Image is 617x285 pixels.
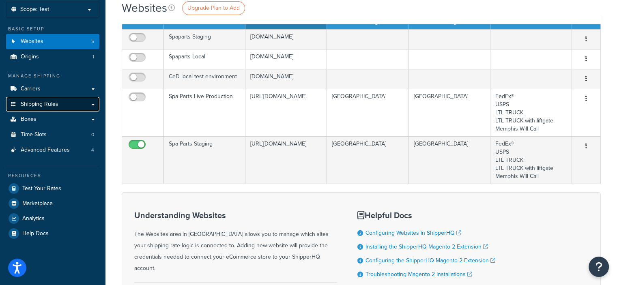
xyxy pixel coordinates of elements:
[589,257,609,277] button: Open Resource Center
[91,38,94,45] span: 5
[22,230,49,237] span: Help Docs
[6,172,99,179] div: Resources
[357,211,503,220] h3: Helpful Docs
[21,54,39,60] span: Origins
[21,147,70,154] span: Advanced Features
[6,127,99,142] a: Time Slots 0
[6,34,99,49] li: Websites
[6,143,99,158] a: Advanced Features 4
[164,29,245,49] td: Spaparts Staging
[6,226,99,241] a: Help Docs
[20,6,49,13] span: Scope: Test
[6,26,99,32] div: Basic Setup
[365,270,472,279] a: Troubleshooting Magento 2 Installations
[21,86,41,92] span: Carriers
[245,29,327,49] td: [DOMAIN_NAME]
[91,131,94,138] span: 0
[6,73,99,79] div: Manage Shipping
[490,136,572,184] td: FedEx® USPS LTL TRUCK LTL TRUCK with liftgate Memphis Will Call
[327,89,408,136] td: [GEOGRAPHIC_DATA]
[21,131,47,138] span: Time Slots
[164,136,245,184] td: Spa Parts Staging
[245,49,327,69] td: [DOMAIN_NAME]
[6,81,99,96] a: Carriers
[409,89,490,136] td: [GEOGRAPHIC_DATA]
[6,49,99,64] li: Origins
[365,242,488,251] a: Installing the ShipperHQ Magento 2 Extension
[92,54,94,60] span: 1
[327,136,408,184] td: [GEOGRAPHIC_DATA]
[6,181,99,196] a: Test Your Rates
[91,147,94,154] span: 4
[6,143,99,158] li: Advanced Features
[6,112,99,127] a: Boxes
[164,69,245,89] td: CeD local test environment
[245,69,327,89] td: [DOMAIN_NAME]
[6,49,99,64] a: Origins 1
[245,136,327,184] td: [URL][DOMAIN_NAME]
[409,136,490,184] td: [GEOGRAPHIC_DATA]
[365,256,495,265] a: Configuring the ShipperHQ Magento 2 Extension
[134,211,337,220] h3: Understanding Websites
[6,211,99,226] a: Analytics
[21,116,37,123] span: Boxes
[187,4,240,12] span: Upgrade Plan to Add
[182,1,245,15] a: Upgrade Plan to Add
[245,89,327,136] td: [URL][DOMAIN_NAME]
[365,229,461,237] a: Configuring Websites in ShipperHQ
[22,200,53,207] span: Marketplace
[6,127,99,142] li: Time Slots
[164,89,245,136] td: Spa Parts Live Production
[6,34,99,49] a: Websites 5
[164,49,245,69] td: Spaparts Local
[21,101,58,108] span: Shipping Rules
[6,97,99,112] a: Shipping Rules
[6,196,99,211] a: Marketplace
[22,215,45,222] span: Analytics
[22,185,61,192] span: Test Your Rates
[490,89,572,136] td: FedEx® USPS LTL TRUCK LTL TRUCK with liftgate Memphis Will Call
[134,211,337,274] div: The Websites area in [GEOGRAPHIC_DATA] allows you to manage which sites your shipping rate logic ...
[21,38,43,45] span: Websites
